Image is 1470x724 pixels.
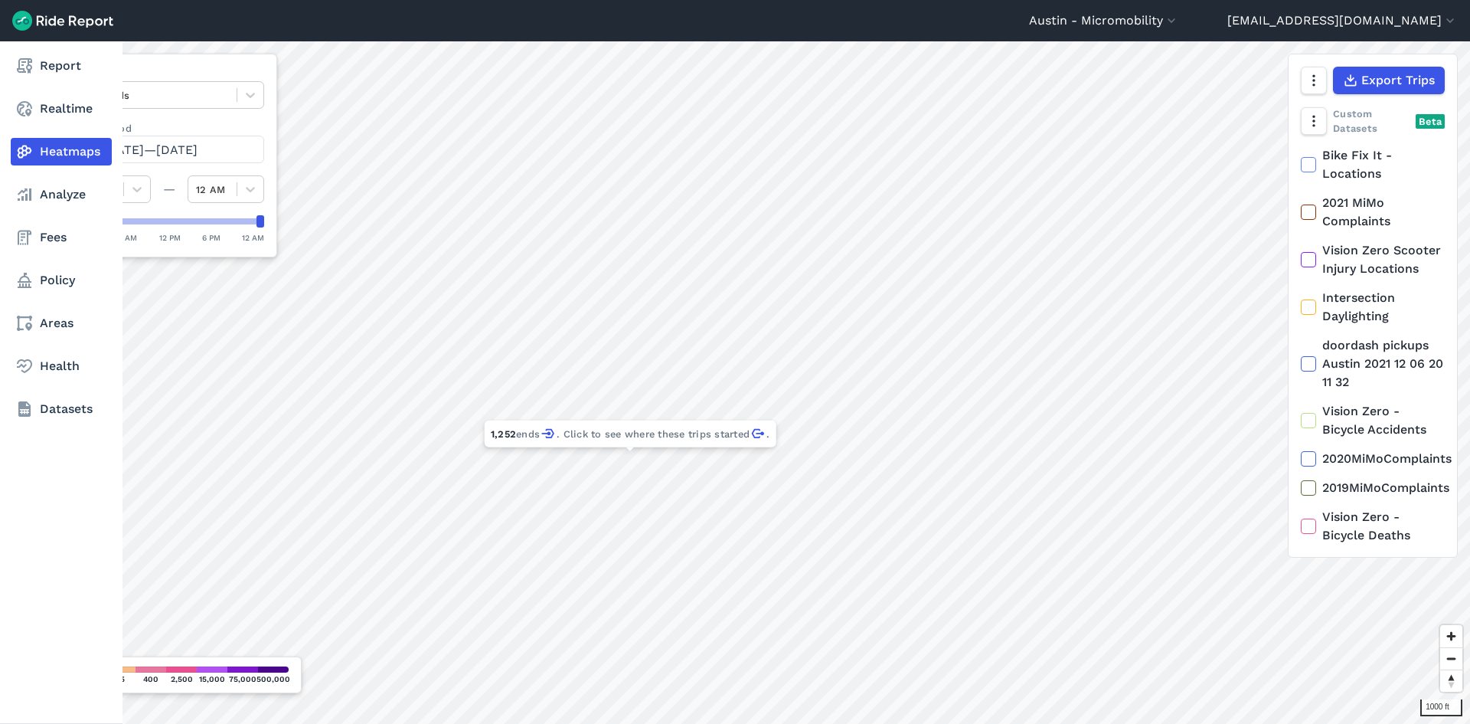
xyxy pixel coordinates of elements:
[1227,11,1458,30] button: [EMAIL_ADDRESS][DOMAIN_NAME]
[1301,194,1445,231] label: 2021 MiMo Complaints
[1301,241,1445,278] label: Vision Zero Scooter Injury Locations
[202,231,220,244] div: 6 PM
[1420,699,1462,716] div: 1000 ft
[1301,336,1445,391] label: doordash pickups Austin 2021 12 06 20 11 32
[1301,450,1445,468] label: 2020MiMoComplaints
[1301,479,1445,497] label: 2019MiMoComplaints
[151,180,188,198] div: —
[1440,625,1462,647] button: Zoom in
[11,138,112,165] a: Heatmaps
[74,136,264,163] button: [DATE]—[DATE]
[1361,71,1435,90] span: Export Trips
[11,352,112,380] a: Health
[12,11,113,31] img: Ride Report
[11,181,112,208] a: Analyze
[74,67,264,81] label: Data Type
[11,95,112,123] a: Realtime
[11,395,112,423] a: Datasets
[11,52,112,80] a: Report
[11,267,112,294] a: Policy
[49,41,1470,724] canvas: Map
[74,121,264,136] label: Data Period
[1333,67,1445,94] button: Export Trips
[1301,146,1445,183] label: Bike Fix It - Locations
[1301,508,1445,545] label: Vision Zero - Bicycle Deaths
[118,231,137,244] div: 6 AM
[1416,114,1445,129] div: Beta
[242,231,264,244] div: 12 AM
[103,143,198,157] span: [DATE]—[DATE]
[1301,289,1445,326] label: Intersection Daylighting
[1440,647,1462,670] button: Zoom out
[11,310,112,337] a: Areas
[1029,11,1179,30] button: Austin - Micromobility
[1301,106,1445,136] div: Custom Datasets
[1301,402,1445,439] label: Vision Zero - Bicycle Accidents
[159,231,181,244] div: 12 PM
[11,224,112,251] a: Fees
[1440,670,1462,692] button: Reset bearing to north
